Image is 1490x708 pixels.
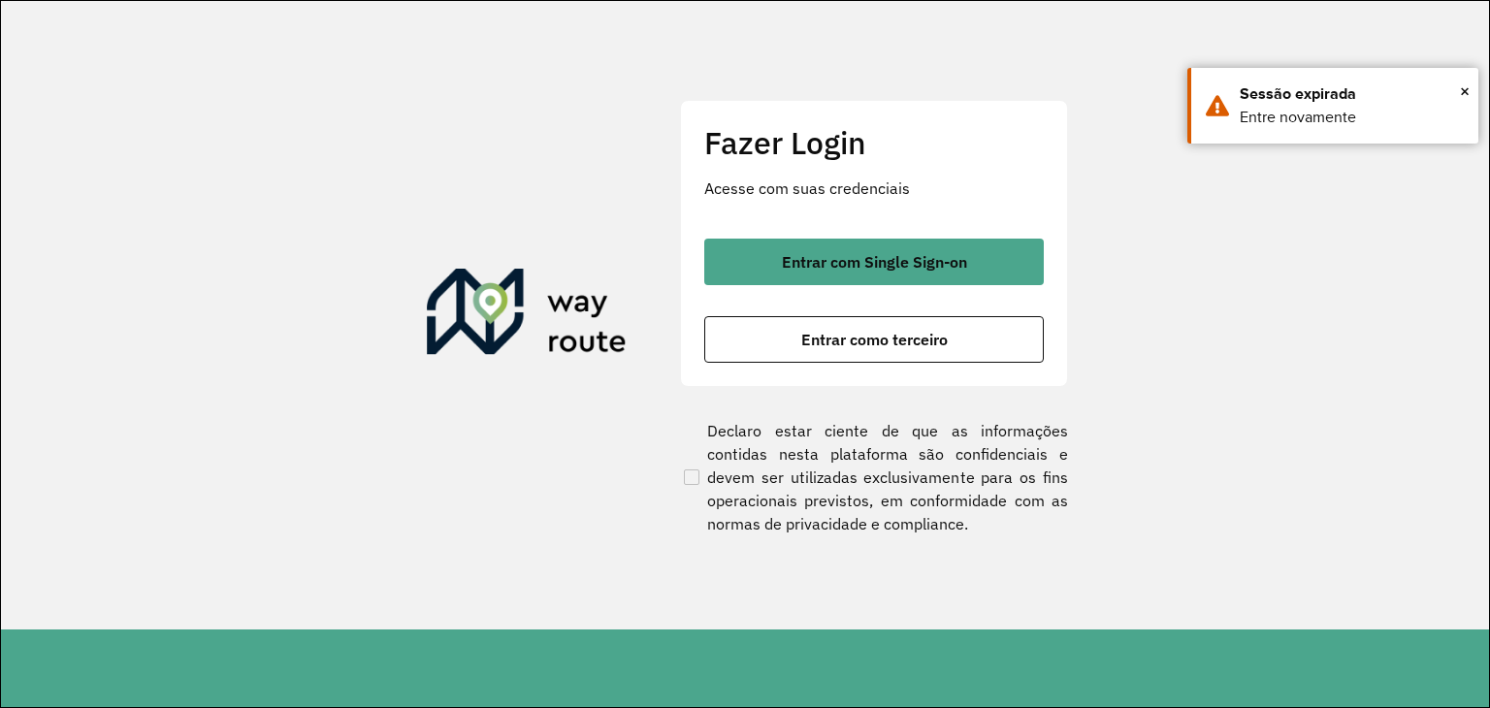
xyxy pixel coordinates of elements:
span: × [1460,77,1470,106]
button: button [704,239,1044,285]
span: Entrar com Single Sign-on [782,254,967,270]
h2: Fazer Login [704,124,1044,161]
img: Roteirizador AmbevTech [427,269,627,362]
p: Acesse com suas credenciais [704,177,1044,200]
label: Declaro estar ciente de que as informações contidas nesta plataforma são confidenciais e devem se... [680,419,1068,535]
div: Entre novamente [1240,106,1464,129]
button: button [704,316,1044,363]
div: Sessão expirada [1240,82,1464,106]
span: Entrar como terceiro [801,332,948,347]
button: Close [1460,77,1470,106]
